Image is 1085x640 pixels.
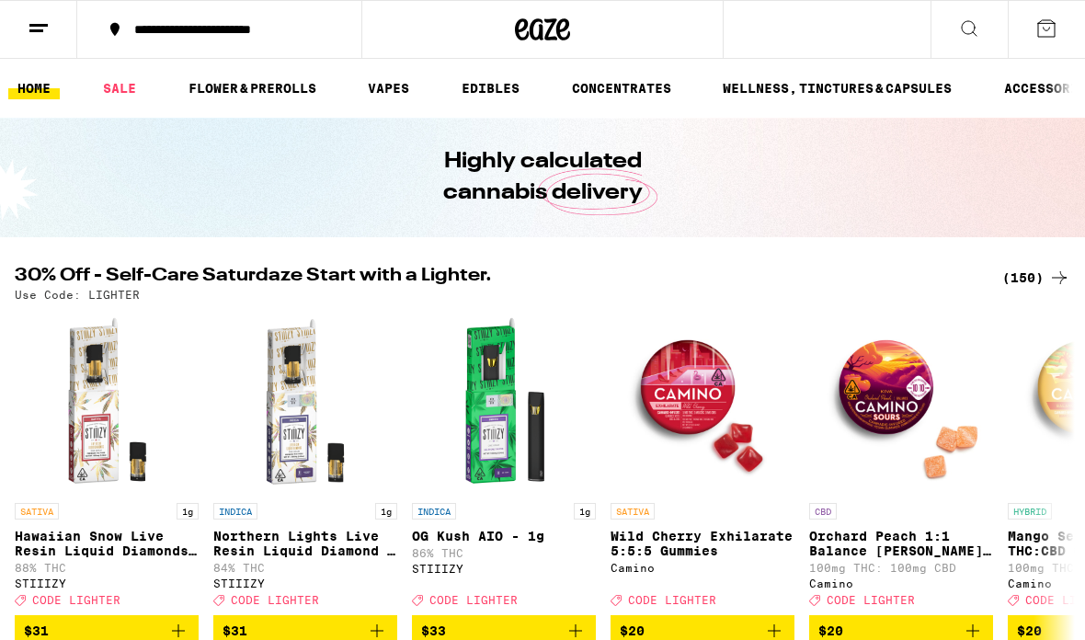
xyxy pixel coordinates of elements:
img: Camino - Orchard Peach 1:1 Balance Sours Gummies [809,310,993,494]
img: STIIIZY - Northern Lights Live Resin Liquid Diamond - 1g [213,310,397,494]
a: HOME [8,77,60,99]
span: $20 [620,623,645,638]
img: STIIIZY - OG Kush AIO - 1g [412,310,596,494]
span: $31 [24,623,49,638]
h1: Highly calculated cannabis delivery [391,146,694,209]
a: VAPES [359,77,418,99]
img: Camino - Wild Cherry Exhilarate 5:5:5 Gummies [611,310,794,494]
div: STIIIZY [15,577,199,589]
h2: 30% Off - Self-Care Saturdaze Start with a Lighter. [15,267,980,289]
a: SALE [94,77,145,99]
a: Open page for Orchard Peach 1:1 Balance Sours Gummies from Camino [809,310,993,615]
p: Orchard Peach 1:1 Balance [PERSON_NAME] Gummies [809,529,993,558]
p: Use Code: LIGHTER [15,289,140,301]
a: Open page for OG Kush AIO - 1g from STIIIZY [412,310,596,615]
p: Northern Lights Live Resin Liquid Diamond - 1g [213,529,397,558]
p: HYBRID [1008,503,1052,520]
p: CBD [809,503,837,520]
div: STIIIZY [213,577,397,589]
span: $20 [1017,623,1042,638]
a: Open page for Wild Cherry Exhilarate 5:5:5 Gummies from Camino [611,310,794,615]
p: Wild Cherry Exhilarate 5:5:5 Gummies [611,529,794,558]
p: 88% THC [15,562,199,574]
p: 1g [177,503,199,520]
div: STIIIZY [412,563,596,575]
a: Open page for Hawaiian Snow Live Resin Liquid Diamonds - 1g from STIIIZY [15,310,199,615]
a: WELLNESS, TINCTURES & CAPSULES [714,77,961,99]
img: STIIIZY - Hawaiian Snow Live Resin Liquid Diamonds - 1g [15,310,199,494]
a: (150) [1002,267,1070,289]
a: FLOWER & PREROLLS [179,77,325,99]
span: $31 [223,623,247,638]
div: Camino [611,562,794,574]
span: CODE LIGHTER [429,594,518,606]
p: 1g [574,503,596,520]
p: 1g [375,503,397,520]
a: EDIBLES [452,77,529,99]
p: INDICA [213,503,257,520]
span: CODE LIGHTER [827,594,915,606]
p: 100mg THC: 100mg CBD [809,562,993,574]
span: $33 [421,623,446,638]
span: $20 [818,623,843,638]
span: CODE LIGHTER [628,594,716,606]
span: CODE LIGHTER [32,594,120,606]
p: Hawaiian Snow Live Resin Liquid Diamonds - 1g [15,529,199,558]
a: CONCENTRATES [563,77,680,99]
p: 86% THC [412,547,596,559]
p: OG Kush AIO - 1g [412,529,596,543]
span: CODE LIGHTER [231,594,319,606]
p: 84% THC [213,562,397,574]
p: INDICA [412,503,456,520]
p: SATIVA [611,503,655,520]
a: Open page for Northern Lights Live Resin Liquid Diamond - 1g from STIIIZY [213,310,397,615]
p: SATIVA [15,503,59,520]
div: Camino [809,577,993,589]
